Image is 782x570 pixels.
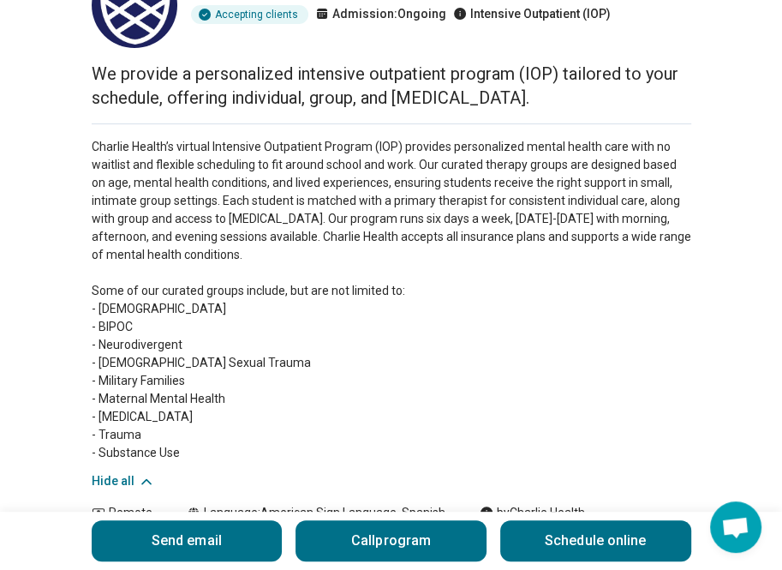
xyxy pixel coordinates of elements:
button: Hide all [92,472,155,490]
div: Open chat [710,501,761,553]
div: Remote [92,504,152,522]
div: by Charlie Health [480,504,585,522]
p: We provide a personalized intensive outpatient program (IOP) tailored to your schedule, offering ... [92,62,691,110]
button: Send email [92,520,283,561]
div: Language: American Sign Language, Spanish [187,504,445,522]
p: Intensive Outpatient (IOP) [453,5,611,23]
a: Schedule online [500,520,691,561]
button: Callprogram [295,520,487,561]
p: Admission: Ongoing [315,5,446,23]
p: Charlie Health’s virtual Intensive Outpatient Program (IOP) provides personalized mental health c... [92,138,691,462]
div: Accepting clients [191,5,308,24]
